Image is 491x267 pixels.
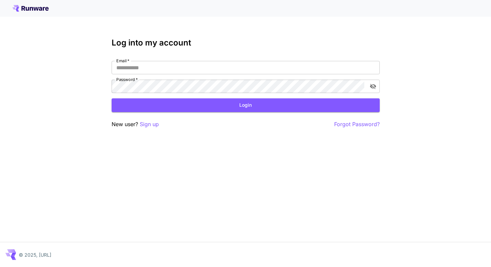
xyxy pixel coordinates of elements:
[334,120,380,128] button: Forgot Password?
[112,38,380,48] h3: Log into my account
[367,80,379,92] button: toggle password visibility
[116,77,138,82] label: Password
[140,120,159,128] button: Sign up
[19,251,51,258] p: © 2025, [URL]
[112,98,380,112] button: Login
[116,58,129,64] label: Email
[112,120,159,128] p: New user?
